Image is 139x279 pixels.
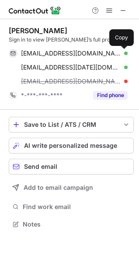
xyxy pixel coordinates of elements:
button: Send email [9,159,134,174]
span: Send email [24,163,57,170]
div: Sign in to view [PERSON_NAME]’s full profile [9,36,134,44]
button: Find work email [9,201,134,213]
button: save-profile-one-click [9,117,134,133]
span: [EMAIL_ADDRESS][DATE][DOMAIN_NAME] [21,63,121,71]
span: AI write personalized message [24,142,117,149]
button: AI write personalized message [9,138,134,153]
span: Notes [23,220,130,228]
button: Reveal Button [93,91,128,100]
img: ContactOut v5.3.10 [9,5,61,16]
span: Add to email campaign [24,184,93,191]
span: [EMAIL_ADDRESS][DOMAIN_NAME] [21,49,121,57]
span: Find work email [23,203,130,211]
div: [PERSON_NAME] [9,26,67,35]
div: Save to List / ATS / CRM [24,121,118,128]
span: [EMAIL_ADDRESS][DOMAIN_NAME] [21,77,121,85]
button: Notes [9,218,134,230]
button: Add to email campaign [9,180,134,195]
